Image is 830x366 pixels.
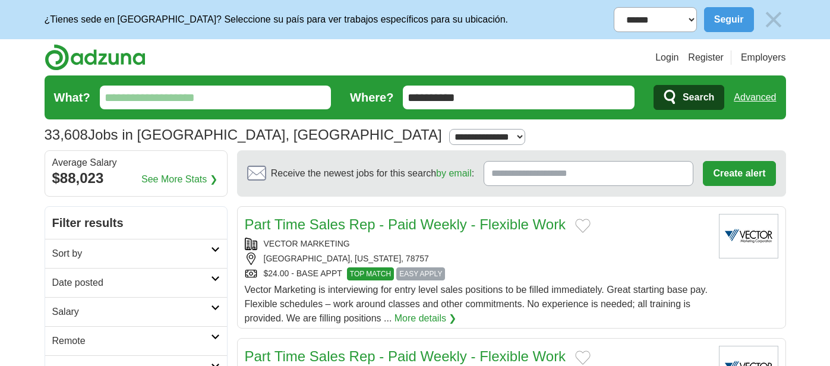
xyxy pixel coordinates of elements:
[719,214,778,258] img: Vector Marketing logo
[245,216,566,232] a: Part Time Sales Rep - Paid Weekly - Flexible Work
[688,51,724,65] a: Register
[245,253,709,265] div: [GEOGRAPHIC_DATA], [US_STATE], 78757
[45,127,442,143] h1: Jobs in [GEOGRAPHIC_DATA], [GEOGRAPHIC_DATA]
[54,89,90,106] label: What?
[575,219,591,233] button: Add to favorite jobs
[761,7,786,32] img: icon_close_no_bg.svg
[245,285,708,323] span: Vector Marketing is interviewing for entry level sales positions to be filled immediately. Great ...
[52,276,211,290] h2: Date posted
[655,51,678,65] a: Login
[45,124,88,146] span: 33,608
[45,326,227,355] a: Remote
[683,86,714,109] span: Search
[654,85,724,110] button: Search
[734,86,776,109] a: Advanced
[347,267,394,280] span: TOP MATCH
[45,207,227,239] h2: Filter results
[45,44,146,71] img: Adzuna logo
[396,267,445,280] span: EASY APPLY
[703,161,775,186] button: Create alert
[45,268,227,297] a: Date posted
[264,239,350,248] a: VECTOR MARKETING
[350,89,393,106] label: Where?
[52,168,220,189] div: $88,023
[52,158,220,168] div: Average Salary
[395,311,457,326] a: More details ❯
[436,168,472,178] a: by email
[52,247,211,261] h2: Sort by
[271,166,474,181] span: Receive the newest jobs for this search :
[141,172,217,187] a: See More Stats ❯
[245,348,566,364] a: Part Time Sales Rep - Paid Weekly - Flexible Work
[52,334,211,348] h2: Remote
[575,351,591,365] button: Add to favorite jobs
[741,51,786,65] a: Employers
[704,7,754,32] button: Seguir
[52,305,211,319] h2: Salary
[45,12,509,27] p: ¿Tienes sede en [GEOGRAPHIC_DATA]? Seleccione su país para ver trabajos específicos para su ubica...
[45,297,227,326] a: Salary
[45,239,227,268] a: Sort by
[245,267,709,280] div: $24.00 - BASE APPT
